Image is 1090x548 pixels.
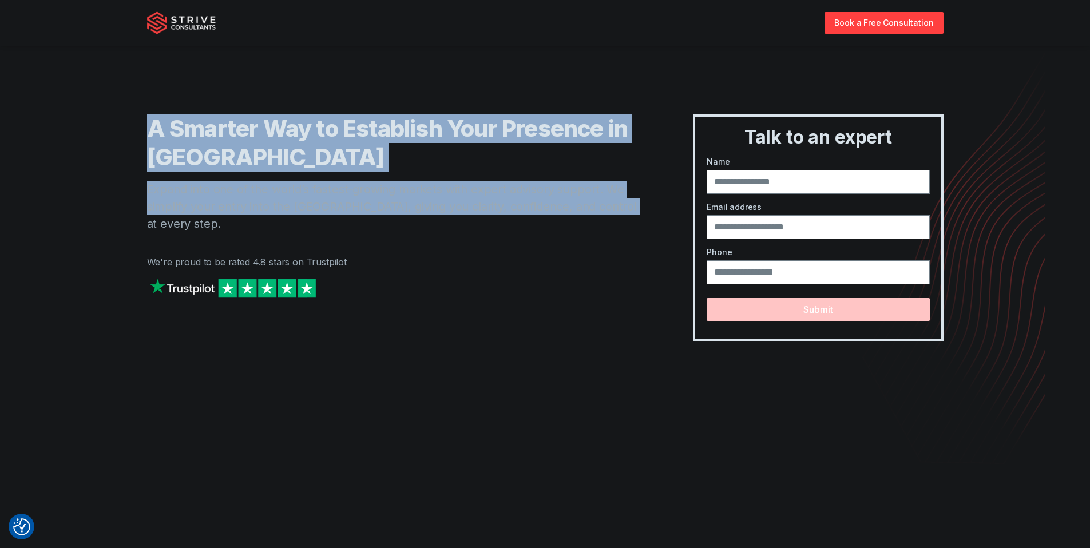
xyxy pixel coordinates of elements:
h1: A Smarter Way to Establish Your Presence in [GEOGRAPHIC_DATA] [147,114,648,172]
label: Phone [707,246,929,258]
p: Expand into one of the world’s fastest-growing markets with expert advisory support. We simplify ... [147,181,648,232]
img: Revisit consent button [13,518,30,535]
button: Submit [707,298,929,321]
h3: Talk to an expert [700,126,936,149]
button: Consent Preferences [13,518,30,535]
label: Email address [707,201,929,213]
a: Book a Free Consultation [825,12,943,33]
label: Name [707,156,929,168]
p: We're proud to be rated 4.8 stars on Trustpilot [147,255,648,269]
img: Strive on Trustpilot [147,276,319,300]
img: Strive Consultants [147,11,216,34]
